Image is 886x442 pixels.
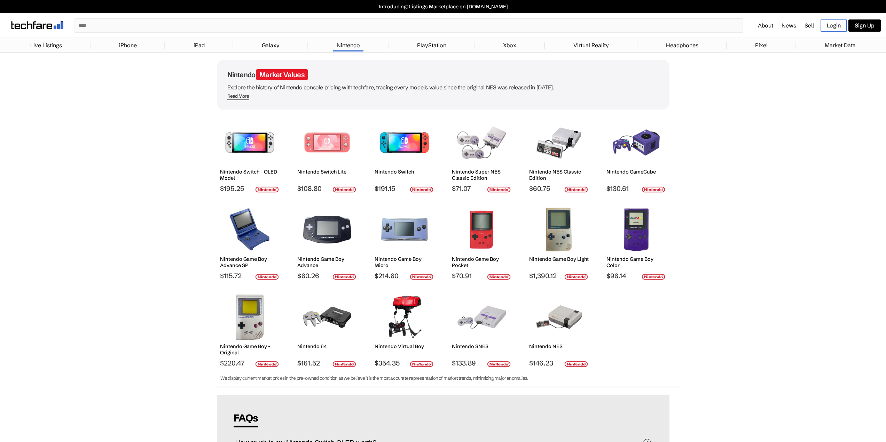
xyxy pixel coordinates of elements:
a: Nintendo Switch (OLED Model) Nintendo Switch - OLED Model $195.25 nintendo-logo [217,116,283,193]
a: Nintendo Game Boy Light Nintendo Game Boy Light $1,390.12 nintendo-logo [526,204,592,280]
img: nintendo-logo [642,274,665,280]
h2: Nintendo Switch - OLED Model [220,169,280,181]
img: Nintendo NES Classic Edition [534,120,583,165]
h2: Nintendo Game Boy - Original [220,343,280,356]
img: Nintendo Virtual Boy [380,295,429,340]
h2: Nintendo NES [529,343,589,349]
h2: Nintendo Switch [375,169,434,175]
a: About [758,22,773,29]
a: Login [821,19,847,32]
a: Sign Up [848,19,881,32]
img: Nintendo Game Boy Light [534,207,583,252]
a: Galaxy [258,38,283,52]
span: Read More [227,93,249,100]
span: $60.75 [529,184,589,193]
img: Nintendo Game Boy Advance SP [225,207,274,252]
img: nintendo-logo [487,186,511,193]
img: nintendo-logo [410,186,433,193]
img: Nintendo SNES [457,295,506,340]
img: nintendo-logo [255,274,279,280]
a: Nintendo Game Boy Color Nintendo Game Boy Color $98.14 nintendo-logo [603,204,669,280]
img: Nintendo Switch [380,120,429,165]
h2: Nintendo Switch Lite [297,169,357,175]
h2: Nintendo NES Classic Edition [529,169,589,181]
a: Nintendo Switch Nintendo Switch $191.15 nintendo-logo [371,116,438,193]
img: Nintendo Game Boy Micro [380,207,429,252]
span: $115.72 [220,272,280,280]
img: nintendo-logo [564,186,588,193]
a: Nintendo Switch Lite Nintendo Switch Lite $108.80 nintendo-logo [294,116,360,193]
img: Nintendo Game Boy Pocket [457,207,506,252]
a: iPhone [116,38,140,52]
img: Nintendo Game Boy [225,295,274,340]
span: $195.25 [220,184,280,193]
h2: Nintendo GameCube [606,169,666,175]
span: $161.52 [297,359,357,367]
img: nintendo-logo [255,361,279,367]
h2: Nintendo Game Boy Advance [297,256,357,268]
span: $191.15 [375,184,434,193]
img: nintendo-logo [255,186,279,193]
img: nintendo-logo [332,186,356,193]
a: Nintendo SNES Nintendo SNES $133.89 nintendo-logo [449,291,515,367]
span: FAQs [234,412,258,427]
h2: Nintendo Game Boy Pocket [452,256,511,268]
a: Nintendo NES Classic Edition Nintendo NES Classic Edition $60.75 nintendo-logo [526,116,592,193]
p: Explore the history of Nintendo console pricing with techfare, tracing every model's value since ... [227,82,659,92]
img: nintendo-logo [564,361,588,367]
span: $98.14 [606,272,666,280]
a: Virtual Reality [570,38,612,52]
img: Nintendo Game Boy Advance SP [303,207,352,252]
img: nintendo-logo [564,274,588,280]
a: Nintendo Game Boy Advance SP Nintendo Game Boy Advance SP $115.72 nintendo-logo [217,204,283,280]
p: We display current market prices in the pre-owned condition as we believe it is the most accurate... [220,374,655,383]
span: $71.07 [452,184,511,193]
h2: Nintendo SNES [452,343,511,349]
a: News [782,22,796,29]
span: $108.80 [297,184,357,193]
img: Nintendo Switch Lite [303,120,352,165]
span: $220.47 [220,359,280,367]
img: nintendo-logo [642,186,665,193]
a: Xbox [500,38,520,52]
a: Nintendo Game Boy Nintendo Game Boy - Original $220.47 nintendo-logo [217,291,283,367]
span: $130.61 [606,184,666,193]
a: Sell [805,22,814,29]
a: Nintendo [333,38,363,52]
img: nintendo-logo [410,274,433,280]
a: Nintendo Game Boy Pocket Nintendo Game Boy Pocket $70.91 nintendo-logo [449,204,515,280]
a: Nintendo Game Boy Advance SP Nintendo Game Boy Advance $80.26 nintendo-logo [294,204,360,280]
div: Read More [227,93,249,99]
span: $133.89 [452,359,511,367]
h2: Nintendo 64 [297,343,357,349]
h2: Nintendo Super NES Classic Edition [452,169,511,181]
h2: Nintendo Game Boy Advance SP [220,256,280,268]
img: nintendo-logo [487,361,511,367]
a: Nintendo Super NES Classic Edition Nintendo Super NES Classic Edition $71.07 nintendo-logo [449,116,515,193]
span: $1,390.12 [529,272,589,280]
span: $70.91 [452,272,511,280]
h2: Nintendo Game Boy Micro [375,256,434,268]
img: nintendo-logo [410,361,433,367]
span: $354.35 [375,359,434,367]
img: Nintendo 64 [303,295,352,340]
img: Nintendo Switch (OLED Model) [225,120,274,165]
h1: Nintendo [227,70,659,79]
a: Headphones [662,38,702,52]
h2: Nintendo Virtual Boy [375,343,434,349]
span: Market Values [256,69,308,80]
a: Nintendo Virtual Boy Nintendo Virtual Boy $354.35 nintendo-logo [371,291,438,367]
a: Nintendo Game Boy Micro Nintendo Game Boy Micro $214.80 nintendo-logo [371,204,438,280]
a: iPad [190,38,208,52]
a: Pixel [752,38,771,52]
h2: Nintendo Game Boy Light [529,256,589,262]
a: Live Listings [27,38,65,52]
a: Nintendo GameCube Nintendo GameCube $130.61 nintendo-logo [603,116,669,193]
img: Nintendo Game Boy Color [612,207,661,252]
img: nintendo-logo [332,361,356,367]
img: nintendo-logo [332,274,356,280]
img: Nintendo GameCube [612,120,661,165]
p: Introducing: Listings Marketplace on [DOMAIN_NAME] [3,3,883,10]
a: Nintendo 64 Nintendo 64 $161.52 nintendo-logo [294,291,360,367]
h2: Nintendo Game Boy Color [606,256,666,268]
